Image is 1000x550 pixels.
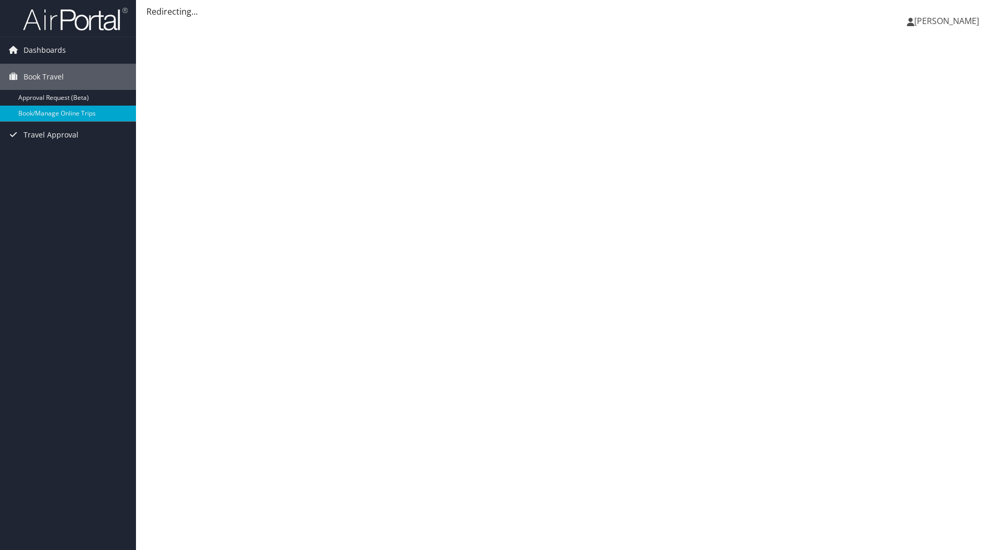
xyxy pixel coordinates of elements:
[146,5,990,18] div: Redirecting...
[23,7,128,31] img: airportal-logo.png
[907,5,990,37] a: [PERSON_NAME]
[914,15,979,27] span: [PERSON_NAME]
[24,37,66,63] span: Dashboards
[24,64,64,90] span: Book Travel
[24,122,78,148] span: Travel Approval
